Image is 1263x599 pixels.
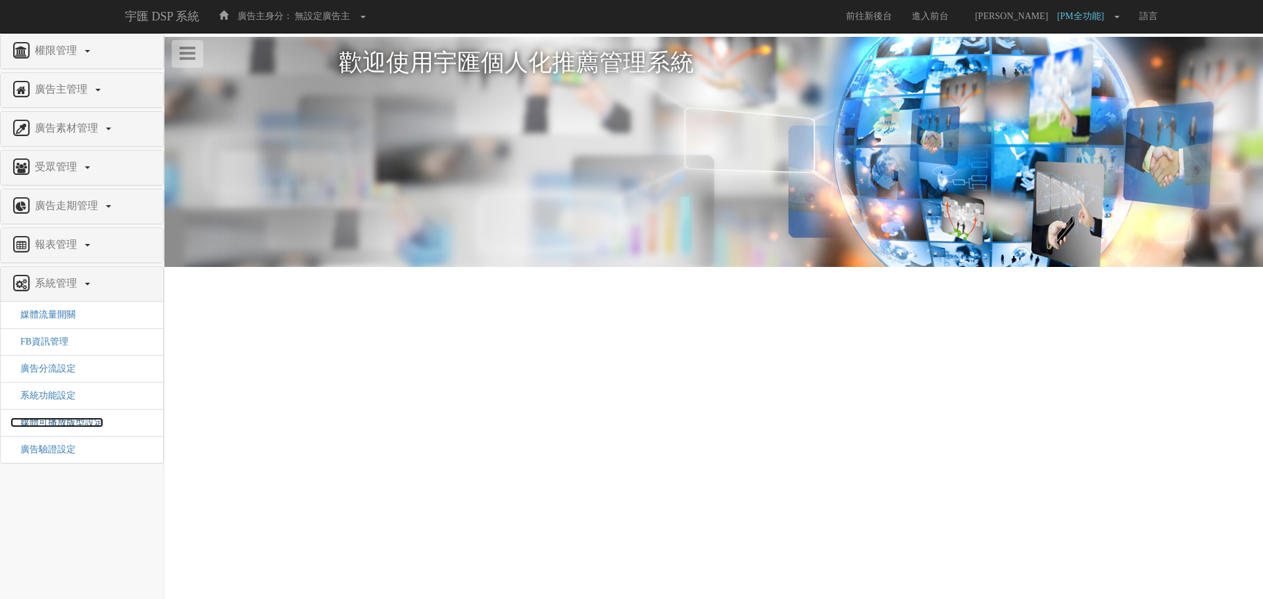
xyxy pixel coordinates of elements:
a: 廣告走期管理 [11,196,153,217]
a: FB資訊管理 [11,337,68,347]
a: 系統功能設定 [11,391,76,400]
span: 權限管理 [32,45,84,56]
span: 廣告主身分： [237,11,293,21]
span: 廣告素材管理 [32,122,105,133]
a: 權限管理 [11,41,153,62]
h1: 歡迎使用宇匯個人化推薦管理系統 [339,50,1089,76]
span: 系統管理 [32,277,84,289]
a: 廣告主管理 [11,80,153,101]
span: [PERSON_NAME] [968,11,1054,21]
span: 受眾管理 [32,161,84,172]
a: 廣告素材管理 [11,118,153,139]
a: 媒體流量開關 [11,310,76,320]
span: 報表管理 [32,239,84,250]
span: 無設定廣告主 [295,11,350,21]
a: 系統管理 [11,274,153,295]
span: [PM全功能] [1057,11,1111,21]
a: 廣告分流設定 [11,364,76,373]
span: 廣告走期管理 [32,200,105,211]
span: 廣告主管理 [32,84,94,95]
a: 報表管理 [11,235,153,256]
a: 受眾管理 [11,157,153,178]
a: 媒體可播放版型設定 [11,418,103,427]
a: 廣告驗證設定 [11,444,76,454]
